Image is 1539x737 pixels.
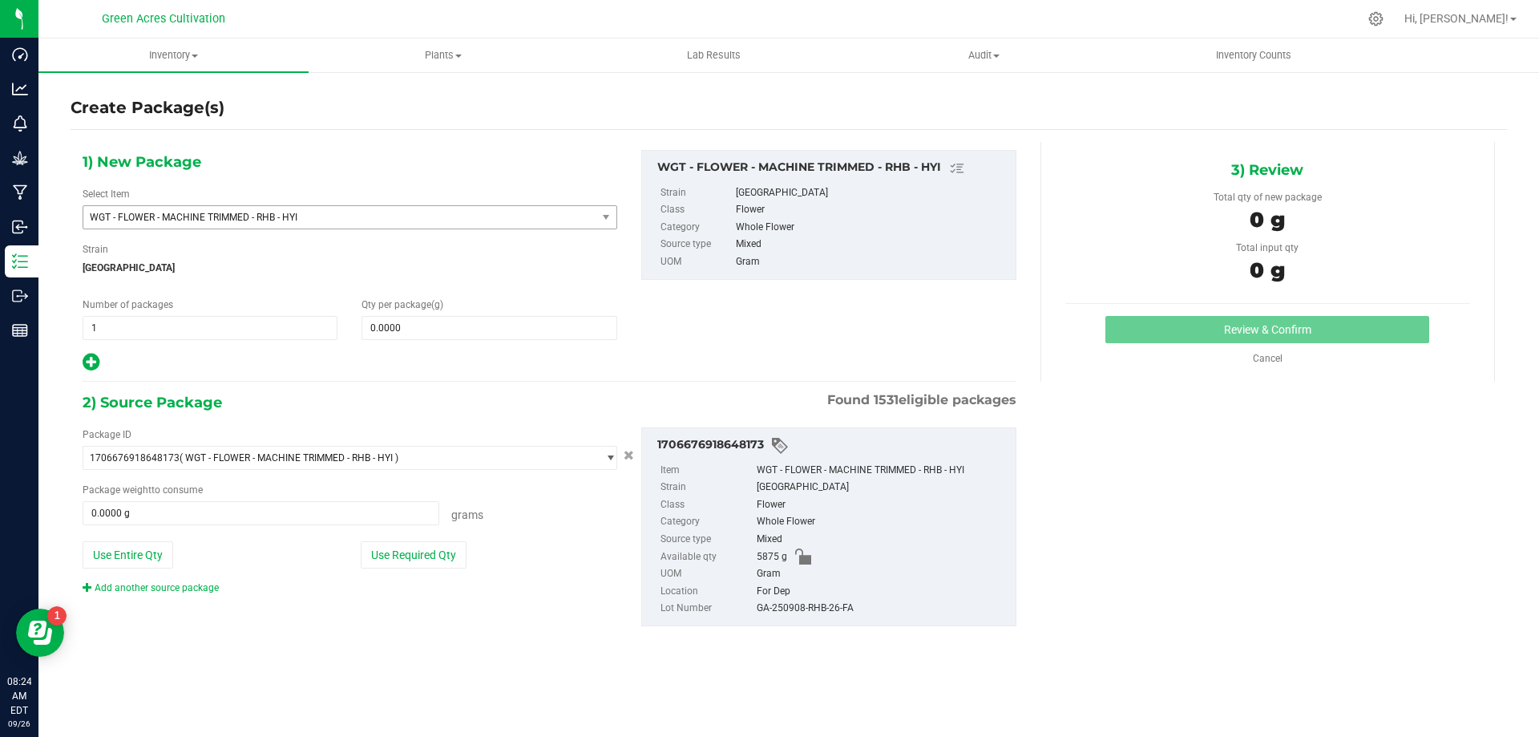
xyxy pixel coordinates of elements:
[660,531,753,549] label: Source type
[38,48,309,63] span: Inventory
[757,549,787,566] span: 5875 g
[596,206,616,229] span: select
[850,48,1118,63] span: Audit
[83,317,337,339] input: 1
[660,565,753,583] label: UOM
[619,444,639,468] button: Cancel button
[660,219,733,237] label: Category
[736,201,1007,219] div: Flower
[12,184,28,200] inline-svg: Manufacturing
[579,38,849,72] a: Lab Results
[736,184,1007,202] div: [GEOGRAPHIC_DATA]
[757,583,1008,601] div: For Dep
[451,508,483,521] span: Grams
[361,541,467,569] button: Use Required Qty
[1404,12,1509,25] span: Hi, [PERSON_NAME]!
[7,674,31,718] p: 08:24 AM EDT
[660,479,753,496] label: Strain
[849,38,1119,72] a: Audit
[1105,316,1429,343] button: Review & Confirm
[660,549,753,566] label: Available qty
[12,150,28,166] inline-svg: Grow
[1253,353,1282,364] a: Cancel
[1194,48,1313,63] span: Inventory Counts
[1119,38,1389,72] a: Inventory Counts
[12,47,28,63] inline-svg: Dashboard
[123,484,151,496] span: weight
[309,38,579,72] a: Plants
[362,317,616,339] input: 0.0000
[736,236,1007,253] div: Mixed
[665,48,762,63] span: Lab Results
[180,452,398,464] span: ( WGT - FLOWER - MACHINE TRIMMED - RHB - HYI )
[757,462,1008,480] div: WGT - FLOWER - MACHINE TRIMMED - RHB - HYI
[83,360,99,371] span: Add new output
[1250,207,1285,233] span: 0 g
[309,48,578,63] span: Plants
[660,513,753,531] label: Category
[757,531,1008,549] div: Mixed
[660,600,753,618] label: Lot Number
[47,606,67,626] iframe: Resource center unread badge
[1231,158,1303,182] span: 3) Review
[83,187,130,201] label: Select Item
[660,462,753,480] label: Item
[362,299,443,310] span: Qty per package
[83,502,438,524] input: 0.0000 g
[660,201,733,219] label: Class
[83,150,201,174] span: 1) New Package
[71,96,224,119] h4: Create Package(s)
[83,256,617,280] span: [GEOGRAPHIC_DATA]
[1214,192,1322,203] span: Total qty of new package
[102,12,225,26] span: Green Acres Cultivation
[757,496,1008,514] div: Flower
[83,391,222,415] span: 2) Source Package
[12,115,28,132] inline-svg: Monitoring
[1366,11,1386,26] div: Manage settings
[660,583,753,601] label: Location
[596,447,616,469] span: select
[12,219,28,235] inline-svg: Inbound
[90,212,570,223] span: WGT - FLOWER - MACHINE TRIMMED - RHB - HYI
[83,484,203,496] span: Package to consume
[660,253,733,271] label: UOM
[431,299,443,310] span: (g)
[736,253,1007,271] div: Gram
[12,81,28,97] inline-svg: Analytics
[874,392,899,407] span: 1531
[16,609,64,657] iframe: Resource center
[83,582,219,593] a: Add another source package
[83,242,108,257] label: Strain
[827,391,1016,410] span: Found eligible packages
[1250,257,1285,283] span: 0 g
[660,496,753,514] label: Class
[757,565,1008,583] div: Gram
[757,479,1008,496] div: [GEOGRAPHIC_DATA]
[83,541,173,569] button: Use Entire Qty
[12,322,28,338] inline-svg: Reports
[38,38,309,72] a: Inventory
[657,436,1008,456] div: 1706676918648173
[736,219,1007,237] div: Whole Flower
[90,452,180,464] span: 1706676918648173
[757,513,1008,531] div: Whole Flower
[12,288,28,304] inline-svg: Outbound
[657,159,1008,178] div: WGT - FLOWER - MACHINE TRIMMED - RHB - HYI
[83,299,173,310] span: Number of packages
[660,184,733,202] label: Strain
[12,253,28,269] inline-svg: Inventory
[660,236,733,253] label: Source type
[83,429,131,440] span: Package ID
[1236,242,1299,253] span: Total input qty
[7,718,31,730] p: 09/26
[757,600,1008,618] div: GA-250908-RHB-26-FA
